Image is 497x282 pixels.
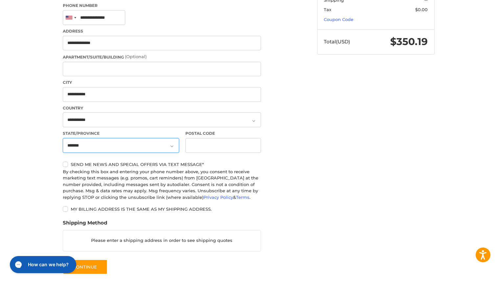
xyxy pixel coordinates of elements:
[324,38,350,45] span: Total (USD)
[63,162,261,167] label: Send me news and special offers via text message*
[63,105,261,111] label: Country
[185,130,261,136] label: Postal Code
[63,3,261,9] label: Phone Number
[236,195,249,200] a: Terms
[63,206,261,212] label: My billing address is the same as my shipping address.
[63,80,261,85] label: City
[125,54,147,59] small: (Optional)
[7,254,78,275] iframe: Gorgias live chat messenger
[63,130,179,136] label: State/Province
[63,259,107,274] button: Continue
[63,54,261,60] label: Apartment/Suite/Building
[203,195,233,200] a: Privacy Policy
[63,28,261,34] label: Address
[63,169,261,201] div: By checking this box and entering your phone number above, you consent to receive marketing text ...
[390,35,428,48] span: $350.19
[63,219,107,230] legend: Shipping Method
[415,7,428,12] span: $0.00
[63,234,261,247] p: Please enter a shipping address in order to see shipping quotes
[63,11,78,25] div: United States: +1
[324,17,353,22] a: Coupon Code
[324,7,331,12] span: Tax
